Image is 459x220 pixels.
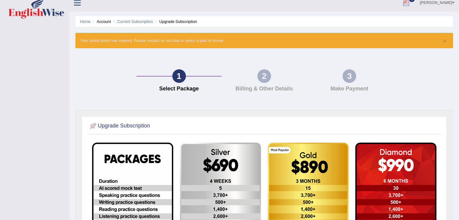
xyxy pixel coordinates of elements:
[89,121,150,130] h2: Upgrade Subscription
[443,38,447,44] button: ×
[310,86,389,92] h4: Make Payment
[343,69,356,83] div: 3
[172,69,186,83] div: 1
[75,33,453,48] div: Your subscription has expired. Please contact us via chat or select a plan to renew
[257,69,271,83] div: 2
[80,19,91,24] a: Home
[117,19,153,24] a: Current Subscription
[154,19,197,24] li: Upgrade Subscription
[139,86,218,92] h4: Select Package
[91,19,111,24] li: Account
[225,86,304,92] h4: Billing & Other Details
